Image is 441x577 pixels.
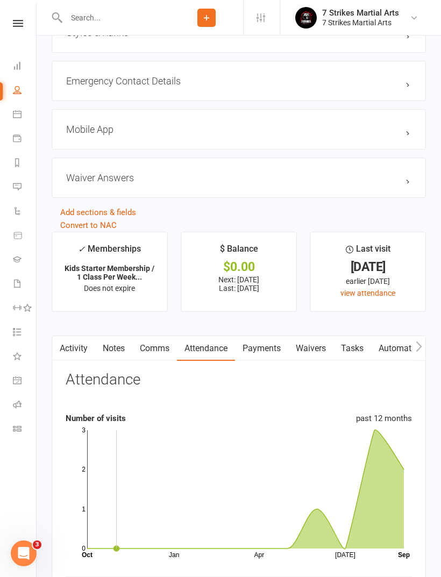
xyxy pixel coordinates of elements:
div: 7 Strikes Martial Arts [322,18,399,27]
a: Attendance [177,336,235,361]
h3: Emergency Contact Details [66,75,411,87]
a: Add sections & fields [60,208,136,217]
a: view attendance [340,289,395,297]
div: past 12 months [356,412,412,425]
h3: Attendance [66,372,140,388]
a: Calendar [13,103,37,127]
a: People [13,79,37,103]
div: earlier [DATE] [320,275,416,287]
i: ✓ [78,244,85,254]
span: Does not expire [84,284,135,293]
a: General attendance kiosk mode [13,369,37,394]
strong: Number of visits [66,414,126,423]
a: Payments [13,127,37,152]
div: $ Balance [220,242,258,261]
a: Roll call kiosk mode [13,394,37,418]
div: Memberships [78,242,141,262]
input: Search... [63,10,170,25]
iframe: Intercom live chat [11,540,37,566]
a: Comms [132,336,177,361]
a: Tasks [333,336,371,361]
a: Product Sales [13,224,37,248]
a: What's New [13,345,37,369]
img: thumb_image1688936223.png [295,7,317,29]
p: Next: [DATE] Last: [DATE] [191,275,287,293]
a: Activity [52,336,95,361]
a: Waivers [288,336,333,361]
a: Notes [95,336,132,361]
a: Class kiosk mode [13,418,37,442]
h3: Mobile App [66,124,411,135]
div: [DATE] [320,261,416,273]
div: $0.00 [191,261,287,273]
h3: Waiver Answers [66,172,411,183]
a: Automations [371,336,435,361]
div: 7 Strikes Martial Arts [322,8,399,18]
a: Dashboard [13,55,37,79]
a: Convert to NAC [60,220,117,230]
strong: Kids Starter Membership / 1 Class Per Week... [65,264,154,281]
span: 3 [33,540,41,549]
div: Last visit [346,242,390,261]
a: Reports [13,152,37,176]
a: Payments [235,336,288,361]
